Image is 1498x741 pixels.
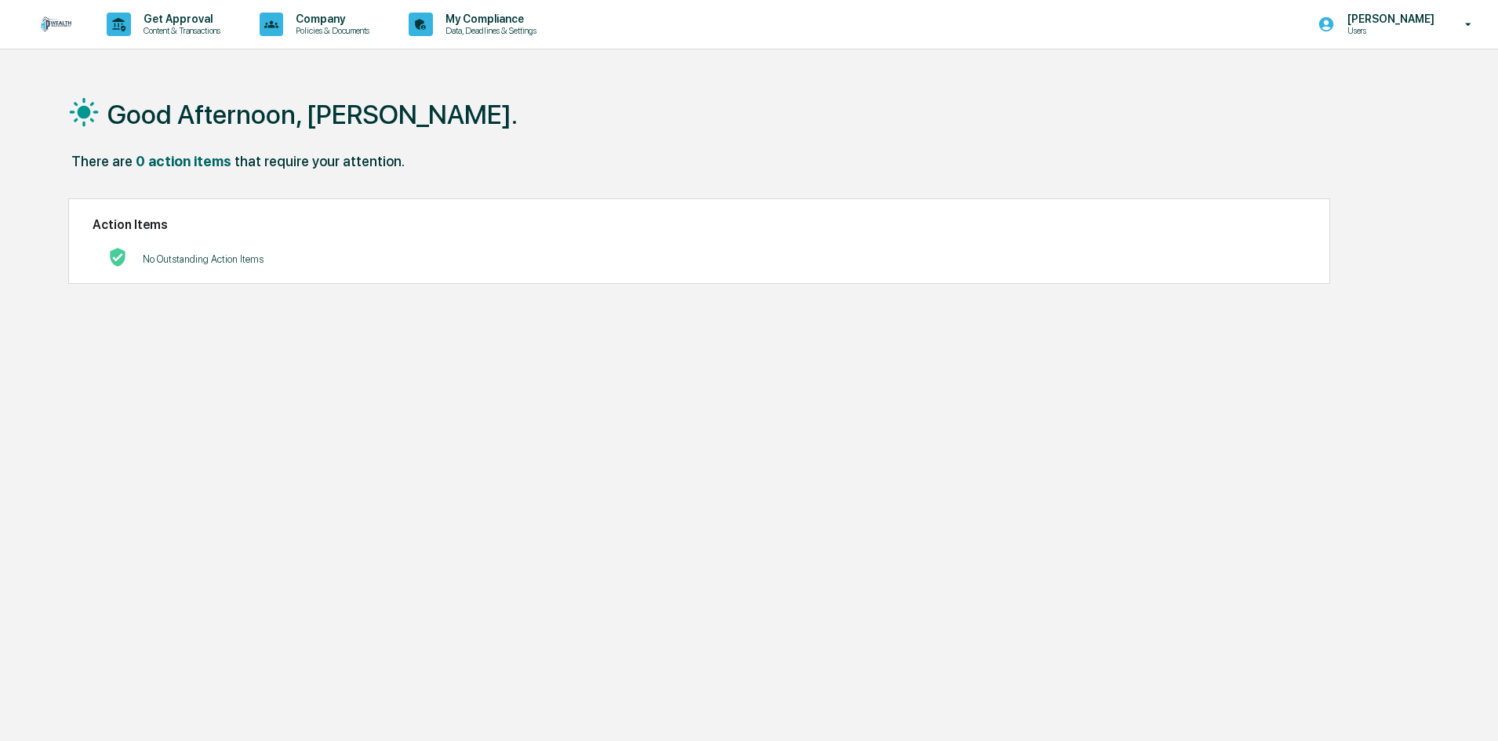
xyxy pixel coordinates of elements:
p: Data, Deadlines & Settings [433,25,544,36]
h1: Good Afternoon, [PERSON_NAME]. [107,99,518,130]
p: Users [1335,25,1442,36]
p: My Compliance [433,13,544,25]
p: Policies & Documents [283,25,377,36]
p: Get Approval [131,13,228,25]
p: No Outstanding Action Items [143,253,264,265]
img: logo [38,16,75,31]
h2: Action Items [93,217,1306,232]
p: [PERSON_NAME] [1335,13,1442,25]
div: 0 action items [136,153,231,169]
p: Company [283,13,377,25]
div: that require your attention. [235,153,405,169]
img: No Actions logo [108,248,127,267]
p: Content & Transactions [131,25,228,36]
div: There are [71,153,133,169]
